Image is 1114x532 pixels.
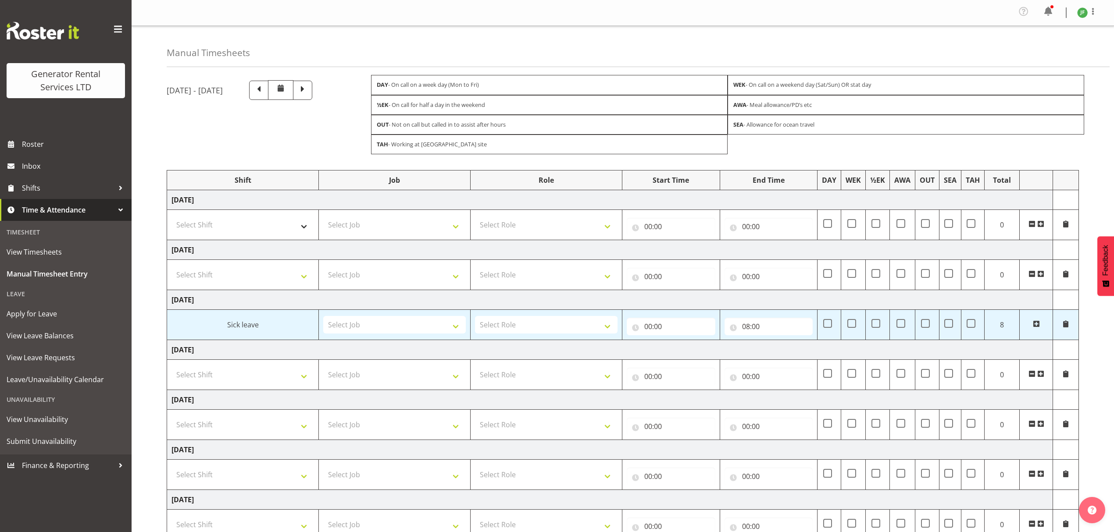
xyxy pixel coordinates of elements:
[167,390,1053,410] td: [DATE]
[167,48,250,58] h4: Manual Timesheets
[171,175,314,185] div: Shift
[2,430,129,452] a: Submit Unavailability
[167,190,1053,210] td: [DATE]
[989,175,1015,185] div: Total
[985,260,1020,290] td: 0
[627,175,715,185] div: Start Time
[22,181,114,195] span: Shifts
[371,95,728,115] div: - On call for half a day in the weekend
[627,418,715,435] input: Click to select...
[1102,245,1110,276] span: Feedback
[22,138,127,151] span: Roster
[985,310,1020,340] td: 8
[2,325,129,347] a: View Leave Balances
[627,468,715,485] input: Click to select...
[7,351,125,364] span: View Leave Requests
[733,121,743,128] strong: SEA
[728,95,1084,115] div: - Meal allowance/PD’s etc
[7,22,79,39] img: Rosterit website logo
[2,241,129,263] a: View Timesheets
[725,218,813,235] input: Click to select...
[227,320,259,330] span: Sick leave
[985,210,1020,240] td: 0
[2,263,129,285] a: Manual Timesheet Entry
[627,268,715,285] input: Click to select...
[22,160,127,173] span: Inbox
[377,121,389,128] strong: OUT
[2,347,129,369] a: View Leave Requests
[725,468,813,485] input: Click to select...
[167,85,223,95] h5: [DATE] - [DATE]
[167,340,1053,360] td: [DATE]
[985,410,1020,440] td: 0
[1088,506,1096,514] img: help-xxl-2.png
[377,81,388,89] strong: DAY
[22,203,114,216] span: Time & Attendance
[2,390,129,408] div: Unavailability
[733,101,746,109] strong: AWA
[725,318,813,335] input: Click to select...
[371,75,728,95] div: - On call on a week day (Mon to Fri)
[725,418,813,435] input: Click to select...
[725,268,813,285] input: Click to select...
[167,240,1053,260] td: [DATE]
[7,435,125,448] span: Submit Unavailability
[944,175,957,185] div: SEA
[7,267,125,280] span: Manual Timesheet Entry
[2,408,129,430] a: View Unavailability
[725,175,813,185] div: End Time
[7,307,125,320] span: Apply for Leave
[728,115,1084,135] div: - Allowance for ocean travel
[920,175,935,185] div: OUT
[167,290,1053,310] td: [DATE]
[985,460,1020,490] td: 0
[7,413,125,426] span: View Unavailability
[985,360,1020,390] td: 0
[371,115,728,135] div: - Not on call but called in to assist after hours
[475,175,618,185] div: Role
[167,490,1053,510] td: [DATE]
[627,368,715,385] input: Click to select...
[15,67,116,94] div: Generator Rental Services LTD
[1077,7,1088,18] img: jack-ford10538.jpg
[7,245,125,259] span: View Timesheets
[7,373,125,386] span: Leave/Unavailability Calendar
[2,285,129,303] div: Leave
[7,329,125,342] span: View Leave Balances
[870,175,885,185] div: ½EK
[822,175,836,185] div: DAY
[725,368,813,385] input: Click to select...
[167,440,1053,460] td: [DATE]
[377,101,389,109] strong: ½EK
[627,318,715,335] input: Click to select...
[22,459,114,472] span: Finance & Reporting
[894,175,910,185] div: AWA
[627,218,715,235] input: Click to select...
[371,135,728,154] div: - Working at [GEOGRAPHIC_DATA] site
[323,175,466,185] div: Job
[966,175,980,185] div: TAH
[2,223,129,241] div: Timesheet
[728,75,1084,95] div: - On call on a weekend day (Sat/Sun) OR stat day
[733,81,746,89] strong: WEK
[377,140,388,148] strong: TAH
[2,303,129,325] a: Apply for Leave
[2,369,129,390] a: Leave/Unavailability Calendar
[1097,236,1114,296] button: Feedback - Show survey
[846,175,861,185] div: WEK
